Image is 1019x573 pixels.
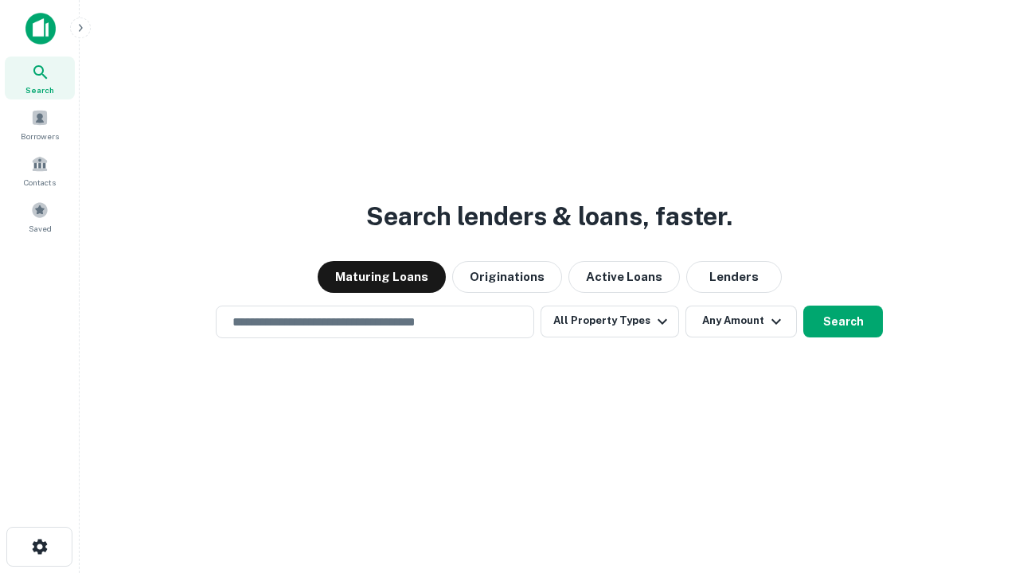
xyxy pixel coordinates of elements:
[568,261,680,293] button: Active Loans
[21,130,59,142] span: Borrowers
[318,261,446,293] button: Maturing Loans
[686,261,782,293] button: Lenders
[24,176,56,189] span: Contacts
[541,306,679,337] button: All Property Types
[939,446,1019,522] iframe: Chat Widget
[366,197,732,236] h3: Search lenders & loans, faster.
[25,13,56,45] img: capitalize-icon.png
[685,306,797,337] button: Any Amount
[29,222,52,235] span: Saved
[452,261,562,293] button: Originations
[25,84,54,96] span: Search
[5,149,75,192] a: Contacts
[803,306,883,337] button: Search
[5,103,75,146] a: Borrowers
[5,195,75,238] a: Saved
[5,57,75,99] a: Search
